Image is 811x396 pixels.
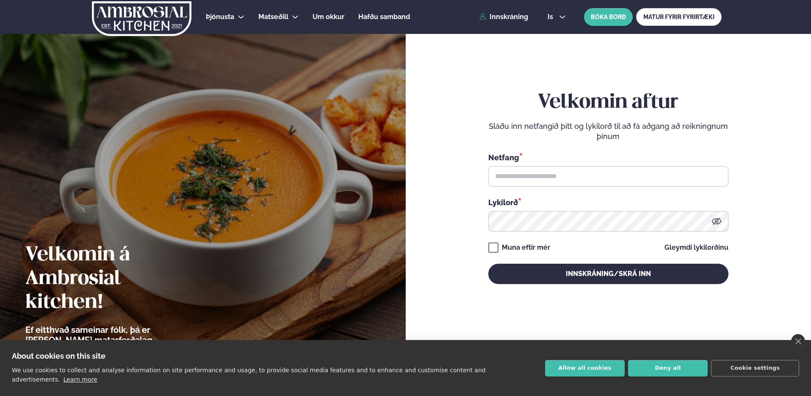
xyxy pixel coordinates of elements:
a: Learn more [64,376,97,383]
a: close [791,334,805,349]
span: Um okkur [313,13,344,21]
p: Ef eitthvað sameinar fólk, þá er [PERSON_NAME] matarferðalag. [25,325,201,345]
div: Lykilorð [488,197,728,208]
a: Þjónusta [206,12,234,22]
div: Netfang [488,152,728,163]
span: is [548,14,556,20]
a: Matseðill [258,12,288,22]
img: logo [91,1,192,36]
h2: Velkomin aftur [488,91,728,114]
button: Innskráning/Skrá inn [488,264,728,284]
a: Innskráning [479,13,528,21]
a: MATUR FYRIR FYRIRTÆKI [636,8,722,26]
a: Hafðu samband [358,12,410,22]
span: Matseðill [258,13,288,21]
button: BÓKA BORÐ [584,8,633,26]
button: Deny all [628,360,708,376]
button: Cookie settings [711,360,799,376]
a: Um okkur [313,12,344,22]
button: Allow all cookies [545,360,625,376]
p: Sláðu inn netfangið þitt og lykilorð til að fá aðgang að reikningnum þínum [488,121,728,142]
h2: Velkomin á Ambrosial kitchen! [25,243,201,315]
a: Gleymdi lykilorðinu [664,244,728,251]
span: Þjónusta [206,13,234,21]
p: We use cookies to collect and analyse information on site performance and usage, to provide socia... [12,367,486,383]
button: is [541,14,573,20]
span: Hafðu samband [358,13,410,21]
strong: About cookies on this site [12,351,105,360]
